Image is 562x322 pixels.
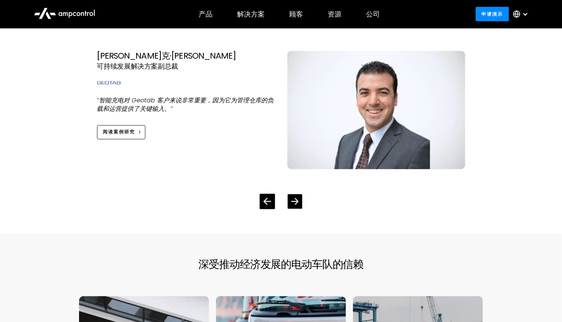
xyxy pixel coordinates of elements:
div: 资源 [328,10,341,18]
font: 顾客 [289,9,303,19]
font: 产品 [199,9,213,19]
div: 下一张幻灯片 [288,194,302,209]
div: 顾客 [289,10,303,18]
a: 阅读案例研究 [97,125,146,140]
font: [PERSON_NAME]克·[PERSON_NAME] [97,50,236,62]
font: 公司 [366,9,380,19]
font: 可持续发展解决方案副总裁 [97,61,178,71]
font: 申请演示 [482,11,503,17]
font: 阅读案例研究 [103,129,135,135]
div: 解决方案 [237,10,265,18]
div: 4 / 4 [97,39,465,182]
div: 公司 [366,10,380,18]
div: 产品 [199,10,213,18]
font: “智能充电对 Geotab 客户来说非常重要，因为它为管理仓库的负载和运营提供了关键输入。” [97,96,274,113]
a: 申请演示 [476,7,509,21]
font: 深受推动经济发展的电动车队的信赖 [198,257,363,272]
div: 上一张幻灯片 [260,194,275,209]
font: 解决方案 [237,9,265,19]
font: 资源 [328,9,341,19]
